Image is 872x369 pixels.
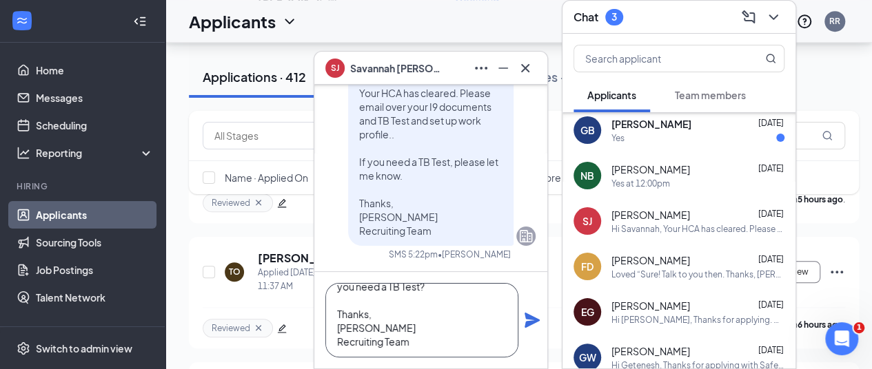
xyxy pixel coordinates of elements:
span: Savannah [PERSON_NAME] [350,61,447,76]
div: Applications · 412 [203,68,306,85]
div: Hi [PERSON_NAME], Thanks for applying. We are definitely have weekend shifts available. Shifts du... [611,314,784,326]
span: edit [277,324,287,333]
button: ComposeMessage [738,6,760,28]
b: 6 hours ago [798,319,843,330]
svg: Analysis [17,146,30,160]
button: Cross [514,57,536,79]
h1: Applicants [189,10,276,33]
div: Applied [DATE] 11:37 AM [258,266,338,293]
div: TO [229,266,241,277]
div: Switch to admin view [36,341,132,355]
span: [PERSON_NAME] [611,344,690,358]
div: Yes at 12:00pm [611,178,670,189]
div: GB [580,123,595,137]
div: 3 [611,11,617,23]
svg: ChevronDown [281,13,298,30]
a: Job Postings [36,256,154,284]
div: RR [829,15,840,27]
svg: Cross [253,322,264,333]
svg: ChevronDown [765,9,782,25]
span: Name · Applied On [225,171,308,184]
span: Team members [675,89,746,101]
a: Home [36,56,154,84]
button: ChevronDown [762,6,784,28]
div: GW [579,350,596,364]
svg: Company [518,228,534,244]
span: [PERSON_NAME] [611,162,690,176]
span: [DATE] [758,345,784,355]
textarea: Hi [PERSON_NAME], Did you get my message about your HCA clearing, and to let me know if you need ... [325,283,518,357]
div: Yes [611,132,625,144]
span: 1 [853,322,864,333]
div: EG [581,305,594,319]
a: Applicants [36,201,154,229]
div: Hi Savannah, Your HCA has cleared. Please email over your I9 documents and TB Test and set up wor... [611,223,784,235]
svg: WorkstreamLogo [15,14,29,28]
span: • [PERSON_NAME] [438,249,511,260]
svg: MagnifyingGlass [765,53,776,64]
a: Messages [36,84,154,112]
span: [DATE] [758,209,784,219]
svg: Minimize [495,60,511,76]
div: Loved “Sure! Talk to you then. Thanks, [PERSON_NAME] Recruiting Team” [611,268,784,280]
svg: QuestionInfo [796,13,813,30]
svg: ComposeMessage [740,9,757,25]
svg: Settings [17,341,30,355]
div: Reporting [36,146,154,160]
a: Sourcing Tools [36,229,154,256]
svg: Plane [524,312,540,328]
span: Applicants [587,89,636,101]
span: [DATE] [758,118,784,128]
span: [PERSON_NAME] [611,208,690,222]
svg: Ellipses [829,264,845,280]
div: Team Management [17,325,151,337]
svg: MagnifyingGlass [822,130,833,141]
input: Search applicant [574,45,738,72]
span: [PERSON_NAME] [611,117,691,131]
div: Hiring [17,180,151,192]
input: All Stages [214,128,340,143]
svg: Cross [517,60,534,76]
button: Minimize [492,57,514,79]
span: Reviewed [212,322,250,334]
svg: Ellipses [473,60,489,76]
a: Talent Network [36,284,154,311]
span: [DATE] [758,299,784,310]
span: [DATE] [758,163,784,173]
button: Ellipses [470,57,492,79]
h3: Chat [574,10,598,25]
iframe: Intercom live chat [825,322,858,355]
div: SMS 5:22pm [389,249,438,260]
h5: [PERSON_NAME] [258,251,321,266]
div: NB [580,169,594,182]
div: FD [581,260,594,273]
div: SJ [582,214,592,228]
a: Scheduling [36,112,154,139]
span: [PERSON_NAME] [611,299,690,313]
svg: Collapse [133,14,147,28]
span: [PERSON_NAME] [611,253,690,267]
span: [DATE] [758,254,784,264]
